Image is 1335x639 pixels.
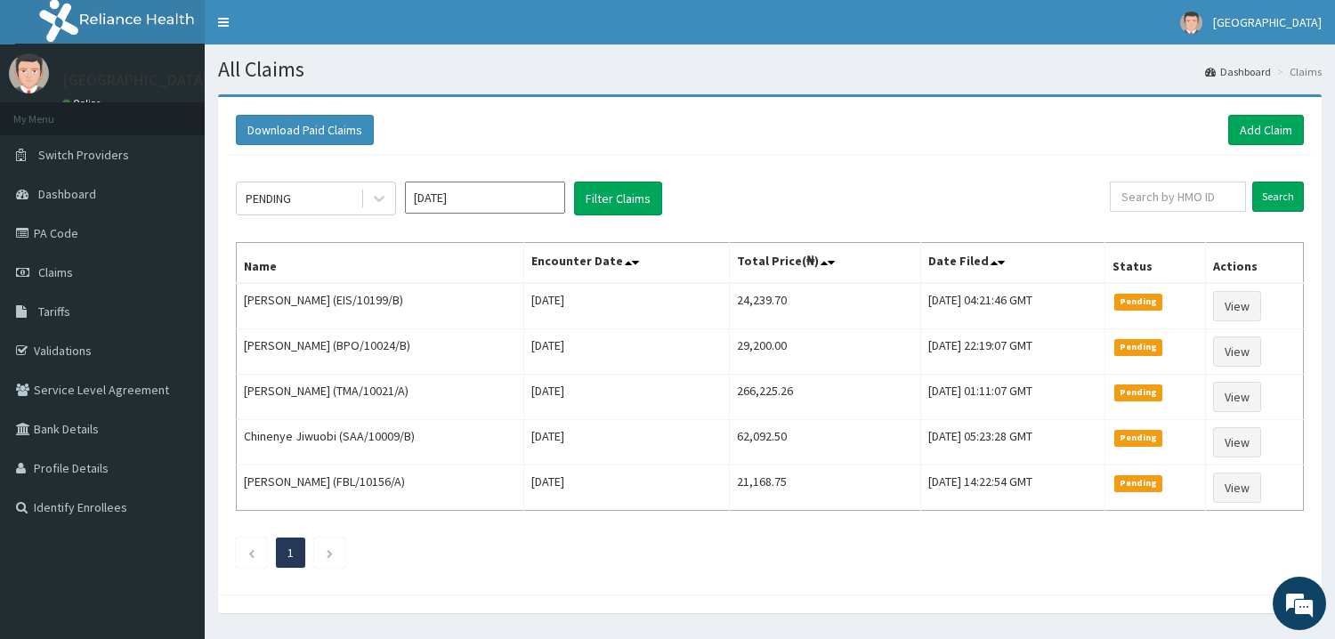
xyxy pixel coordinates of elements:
[523,283,730,329] td: [DATE]
[920,283,1104,329] td: [DATE] 04:21:46 GMT
[920,329,1104,375] td: [DATE] 22:19:07 GMT
[1114,475,1163,491] span: Pending
[1205,64,1271,79] a: Dashboard
[236,115,374,145] button: Download Paid Claims
[1206,243,1304,284] th: Actions
[1114,294,1163,310] span: Pending
[523,329,730,375] td: [DATE]
[1110,182,1246,212] input: Search by HMO ID
[523,243,730,284] th: Encounter Date
[9,53,49,93] img: User Image
[62,97,105,109] a: Online
[920,375,1104,420] td: [DATE] 01:11:07 GMT
[1114,430,1163,446] span: Pending
[247,545,255,561] a: Previous page
[405,182,565,214] input: Select Month and Year
[326,545,334,561] a: Next page
[1273,64,1322,79] li: Claims
[237,329,524,375] td: [PERSON_NAME] (BPO/10024/B)
[1228,115,1304,145] a: Add Claim
[920,420,1104,465] td: [DATE] 05:23:28 GMT
[1213,291,1261,321] a: View
[523,420,730,465] td: [DATE]
[920,465,1104,511] td: [DATE] 14:22:54 GMT
[62,72,209,88] p: [GEOGRAPHIC_DATA]
[1213,473,1261,503] a: View
[237,465,524,511] td: [PERSON_NAME] (FBL/10156/A)
[574,182,662,215] button: Filter Claims
[38,186,96,202] span: Dashboard
[237,375,524,420] td: [PERSON_NAME] (TMA/10021/A)
[38,303,70,319] span: Tariffs
[523,375,730,420] td: [DATE]
[287,545,294,561] a: Page 1 is your current page
[38,147,129,163] span: Switch Providers
[1180,12,1202,34] img: User Image
[1252,182,1304,212] input: Search
[920,243,1104,284] th: Date Filed
[246,190,291,207] div: PENDING
[730,329,921,375] td: 29,200.00
[730,375,921,420] td: 266,225.26
[237,283,524,329] td: [PERSON_NAME] (EIS/10199/B)
[1213,336,1261,367] a: View
[1114,384,1163,400] span: Pending
[1213,427,1261,457] a: View
[523,465,730,511] td: [DATE]
[730,465,921,511] td: 21,168.75
[730,283,921,329] td: 24,239.70
[730,420,921,465] td: 62,092.50
[218,58,1322,81] h1: All Claims
[237,243,524,284] th: Name
[1114,339,1163,355] span: Pending
[1213,382,1261,412] a: View
[730,243,921,284] th: Total Price(₦)
[38,264,73,280] span: Claims
[237,420,524,465] td: Chinenye Jiwuobi (SAA/10009/B)
[1213,14,1322,30] span: [GEOGRAPHIC_DATA]
[1104,243,1206,284] th: Status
